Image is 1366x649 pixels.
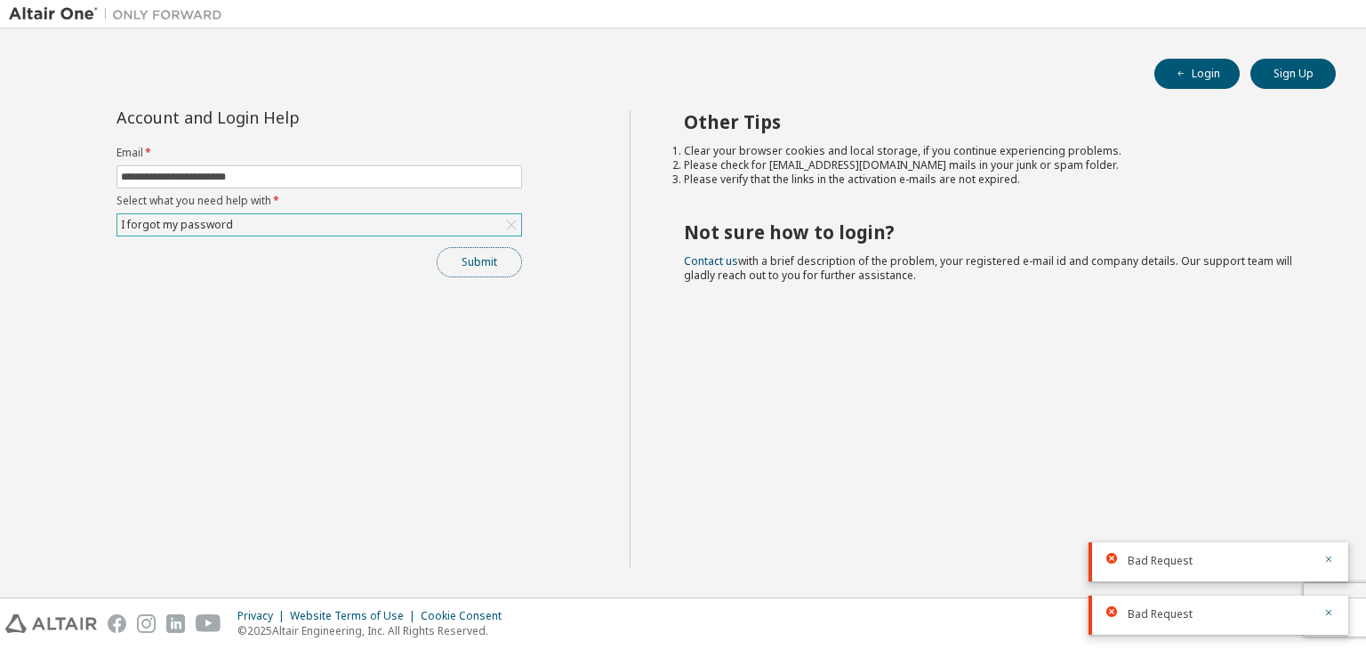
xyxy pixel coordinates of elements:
div: Privacy [237,609,290,623]
label: Email [117,146,522,160]
label: Select what you need help with [117,194,522,208]
img: facebook.svg [108,614,126,633]
a: Contact us [684,253,738,268]
img: linkedin.svg [166,614,185,633]
div: Account and Login Help [117,110,441,124]
p: © 2025 Altair Engineering, Inc. All Rights Reserved. [237,623,512,638]
li: Please verify that the links in the activation e-mails are not expired. [684,172,1305,187]
button: Submit [437,247,522,277]
span: Bad Request [1128,554,1193,568]
button: Sign Up [1250,59,1336,89]
h2: Not sure how to login? [684,220,1305,244]
span: with a brief description of the problem, your registered e-mail id and company details. Our suppo... [684,253,1292,283]
h2: Other Tips [684,110,1305,133]
img: instagram.svg [137,614,156,633]
li: Please check for [EMAIL_ADDRESS][DOMAIN_NAME] mails in your junk or spam folder. [684,158,1305,172]
div: I forgot my password [118,215,236,235]
div: I forgot my password [117,214,521,236]
button: Login [1154,59,1240,89]
img: Altair One [9,5,231,23]
li: Clear your browser cookies and local storage, if you continue experiencing problems. [684,144,1305,158]
img: youtube.svg [196,614,221,633]
div: Website Terms of Use [290,609,421,623]
span: Bad Request [1128,607,1193,621]
img: altair_logo.svg [5,614,97,633]
div: Cookie Consent [421,609,512,623]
